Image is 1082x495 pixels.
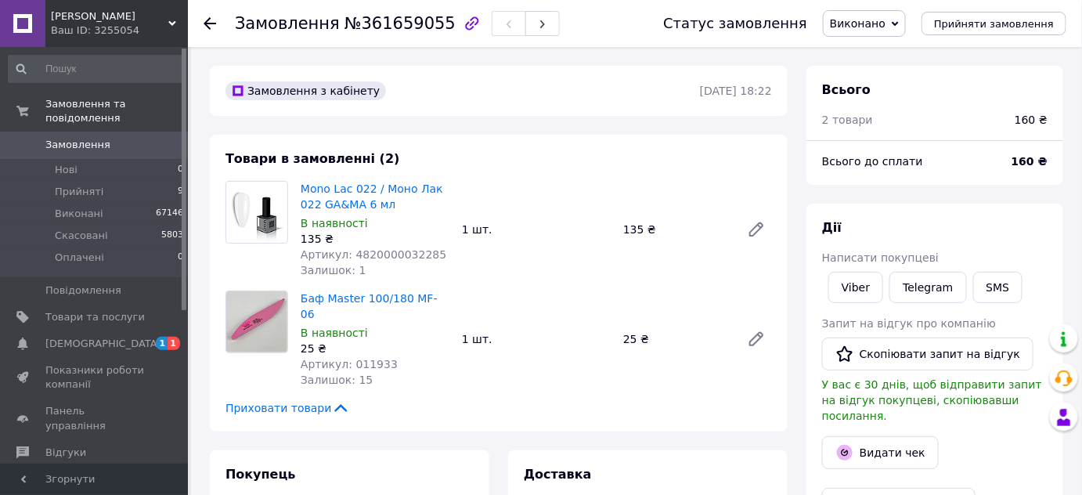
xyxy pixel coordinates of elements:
[822,251,939,264] span: Написати покупцеві
[45,337,161,351] span: [DEMOGRAPHIC_DATA]
[663,16,807,31] div: Статус замовлення
[524,467,592,482] span: Доставка
[225,81,386,100] div: Замовлення з кабінету
[8,55,185,83] input: Пошук
[45,446,86,460] span: Відгуки
[889,272,966,303] a: Telegram
[55,185,103,199] span: Прийняті
[55,229,108,243] span: Скасовані
[617,328,734,350] div: 25 ₴
[45,97,188,125] span: Замовлення та повідомлення
[51,23,188,38] div: Ваш ID: 3255054
[45,310,145,324] span: Товари та послуги
[973,272,1023,303] button: SMS
[700,85,772,97] time: [DATE] 18:22
[45,404,145,432] span: Панель управління
[301,182,443,211] a: Mono Lac 022 / Моно Лак 022 GA&MA 6 мл
[922,12,1066,35] button: Прийняти замовлення
[168,337,180,350] span: 1
[301,327,368,339] span: В наявності
[225,467,296,482] span: Покупець
[235,14,340,33] span: Замовлення
[226,182,287,243] img: Mono Lac 022 / Моно Лак 022 GA&MA 6 мл
[741,323,772,355] a: Редагувати
[822,317,996,330] span: Запит на відгук про компанію
[822,338,1033,370] button: Скопіювати запит на відгук
[822,220,842,235] span: Дії
[45,138,110,152] span: Замовлення
[830,17,885,30] span: Виконано
[55,207,103,221] span: Виконані
[51,9,168,23] span: Sandra_shop_ua
[456,219,617,240] div: 1 шт.
[55,163,78,177] span: Нові
[301,217,368,229] span: В наявності
[828,272,883,303] a: Viber
[301,374,373,386] span: Залишок: 15
[45,363,145,392] span: Показники роботи компанії
[741,214,772,245] a: Редагувати
[225,400,350,416] span: Приховати товари
[1012,155,1048,168] b: 160 ₴
[161,229,183,243] span: 5803
[456,328,617,350] div: 1 шт.
[204,16,216,31] div: Повернутися назад
[617,219,734,240] div: 135 ₴
[822,114,873,126] span: 2 товари
[178,251,183,265] span: 0
[822,82,871,97] span: Всього
[156,337,168,350] span: 1
[156,207,183,221] span: 67146
[934,18,1054,30] span: Прийняти замовлення
[45,284,121,298] span: Повідомлення
[301,248,446,261] span: Артикул: 4820000032285
[178,185,183,199] span: 9
[344,14,456,33] span: №361659055
[301,292,438,320] a: Баф Master 100/180 MF-06
[225,151,400,166] span: Товари в замовленні (2)
[822,436,939,469] button: Видати чек
[301,264,366,276] span: Залишок: 1
[1015,112,1048,128] div: 160 ₴
[301,358,398,370] span: Артикул: 011933
[301,231,449,247] div: 135 ₴
[55,251,104,265] span: Оплачені
[178,163,183,177] span: 0
[301,341,449,356] div: 25 ₴
[822,378,1042,422] span: У вас є 30 днів, щоб відправити запит на відгук покупцеві, скопіювавши посилання.
[822,155,923,168] span: Всього до сплати
[226,291,287,352] img: Баф Master 100/180 MF-06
